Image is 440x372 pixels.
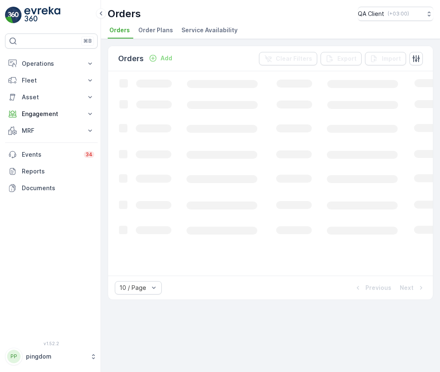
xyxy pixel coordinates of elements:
[83,38,92,44] p: ⌘B
[26,352,86,361] p: pingdom
[22,76,81,85] p: Fleet
[160,54,172,62] p: Add
[7,350,21,363] div: PP
[358,7,433,21] button: QA Client(+03:00)
[5,122,98,139] button: MRF
[22,150,79,159] p: Events
[22,59,81,68] p: Operations
[5,348,98,365] button: PPpingdom
[365,284,391,292] p: Previous
[85,151,93,158] p: 34
[365,52,406,65] button: Import
[388,10,409,17] p: ( +03:00 )
[22,167,94,176] p: Reports
[5,341,98,346] span: v 1.52.2
[276,54,312,63] p: Clear Filters
[321,52,362,65] button: Export
[5,89,98,106] button: Asset
[400,284,414,292] p: Next
[5,106,98,122] button: Engagement
[22,184,94,192] p: Documents
[22,110,81,118] p: Engagement
[5,163,98,180] a: Reports
[259,52,317,65] button: Clear Filters
[5,55,98,72] button: Operations
[399,283,426,293] button: Next
[108,7,141,21] p: Orders
[118,53,144,65] p: Orders
[22,93,81,101] p: Asset
[337,54,357,63] p: Export
[24,7,60,23] img: logo_light-DOdMpM7g.png
[5,180,98,196] a: Documents
[22,127,81,135] p: MRF
[138,26,173,34] span: Order Plans
[353,283,392,293] button: Previous
[5,7,22,23] img: logo
[5,72,98,89] button: Fleet
[181,26,238,34] span: Service Availability
[358,10,384,18] p: QA Client
[382,54,401,63] p: Import
[145,53,176,63] button: Add
[109,26,130,34] span: Orders
[5,146,98,163] a: Events34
